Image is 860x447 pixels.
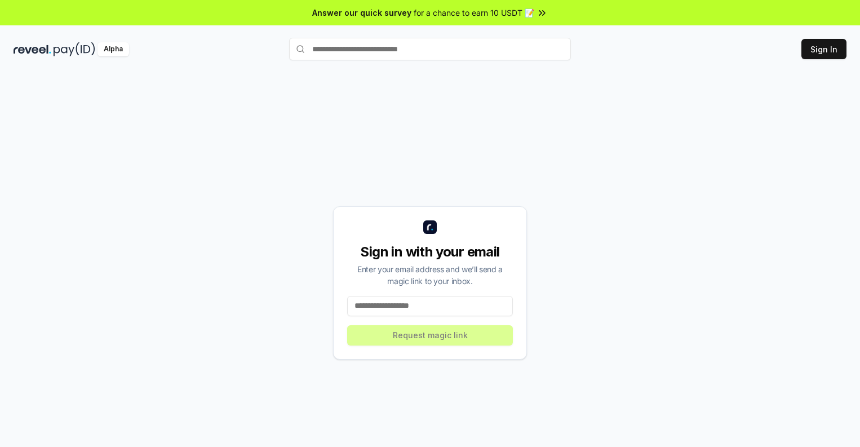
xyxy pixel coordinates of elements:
[347,243,513,261] div: Sign in with your email
[312,7,411,19] span: Answer our quick survey
[14,42,51,56] img: reveel_dark
[54,42,95,56] img: pay_id
[347,263,513,287] div: Enter your email address and we’ll send a magic link to your inbox.
[801,39,846,59] button: Sign In
[97,42,129,56] div: Alpha
[414,7,534,19] span: for a chance to earn 10 USDT 📝
[423,220,437,234] img: logo_small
